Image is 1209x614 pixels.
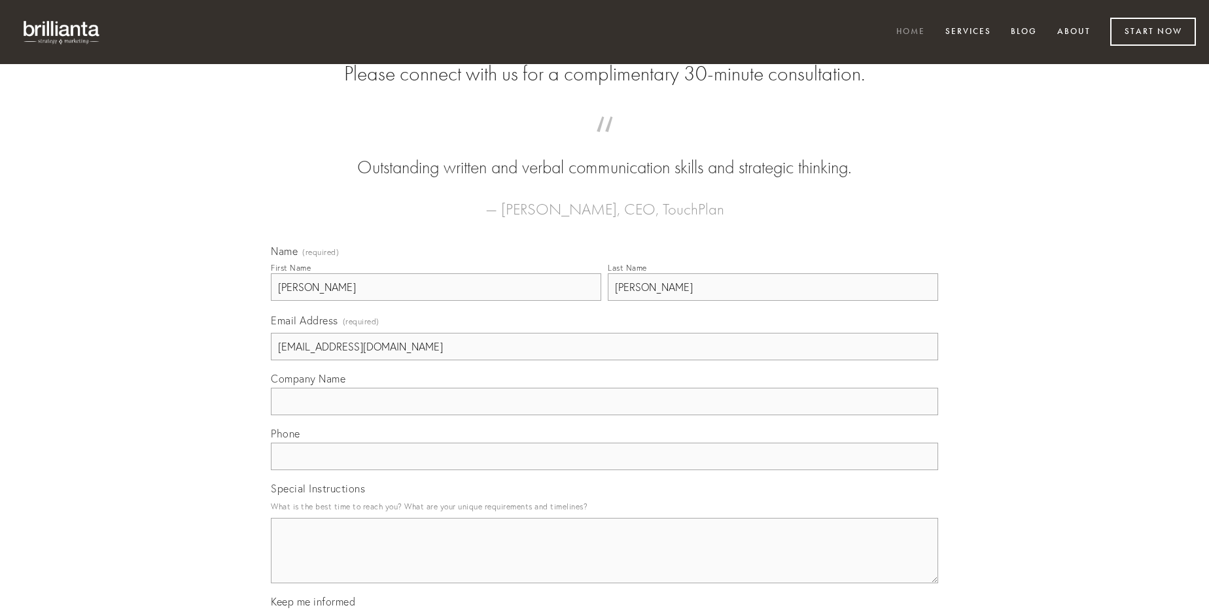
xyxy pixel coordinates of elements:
[271,314,338,327] span: Email Address
[608,263,647,273] div: Last Name
[271,245,298,258] span: Name
[888,22,934,43] a: Home
[271,595,355,608] span: Keep me informed
[343,313,379,330] span: (required)
[271,427,300,440] span: Phone
[271,263,311,273] div: First Name
[302,248,339,256] span: (required)
[1049,22,1099,43] a: About
[292,129,917,180] blockquote: Outstanding written and verbal communication skills and strategic thinking.
[1002,22,1045,43] a: Blog
[13,13,111,51] img: brillianta - research, strategy, marketing
[271,482,365,495] span: Special Instructions
[292,180,917,222] figcaption: — [PERSON_NAME], CEO, TouchPlan
[1110,18,1196,46] a: Start Now
[937,22,1000,43] a: Services
[292,129,917,155] span: “
[271,61,938,86] h2: Please connect with us for a complimentary 30-minute consultation.
[271,498,938,515] p: What is the best time to reach you? What are your unique requirements and timelines?
[271,372,345,385] span: Company Name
